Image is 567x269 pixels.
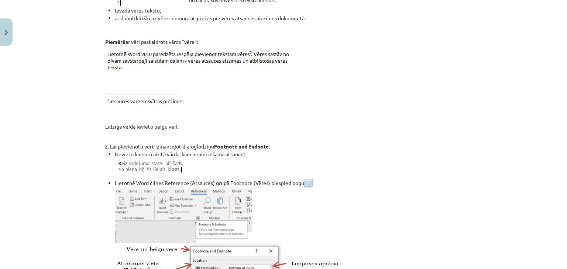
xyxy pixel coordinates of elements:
[115,150,462,175] p: Novieto kursoru aiz tā vārda, kam nepieciešama atsauce;
[214,143,269,150] strong: Footnote and Endnote
[105,38,462,46] p: ar vēri paskaidrots vārds "vēre":
[5,30,8,35] img: icon-close-lesson-0947bae3869378f0d4975bcd49f059093ad1ed9edebbc8119c70593378902aed.svg
[115,7,462,14] li: ievada vēres tekstu;
[105,38,126,45] strong: Piemērā
[115,14,462,22] li: ar dubultklikšķi uz vēres numura atgriežas pie vēres atsauces aizzīmes dokumentā.
[105,123,462,138] p: Līdzīgā veidā ievieto beigu vēri.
